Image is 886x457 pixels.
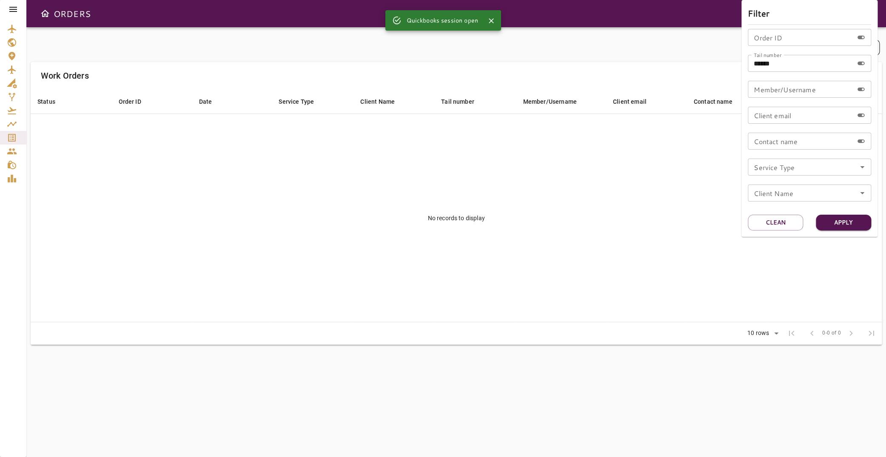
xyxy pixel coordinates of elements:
[748,6,871,20] h6: Filter
[406,13,478,28] div: Quickbooks session open
[748,215,803,230] button: Clean
[754,51,781,58] label: Tail number
[816,215,871,230] button: Apply
[856,161,868,173] button: Open
[485,14,498,27] button: Close
[856,187,868,199] button: Open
